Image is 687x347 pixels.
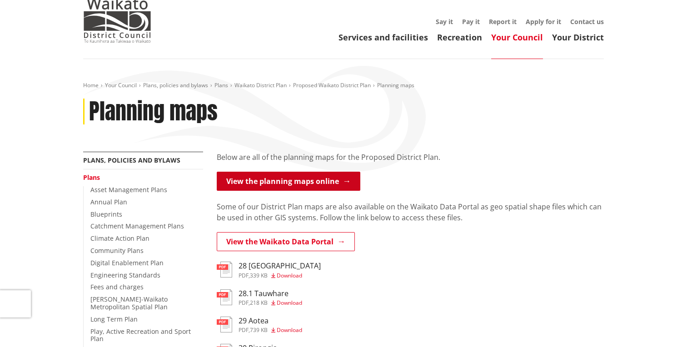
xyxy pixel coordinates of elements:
[437,32,482,43] a: Recreation
[239,272,249,279] span: pdf
[90,283,144,291] a: Fees and charges
[462,17,480,26] a: Pay it
[239,299,249,307] span: pdf
[217,289,232,305] img: document-pdf.svg
[239,289,302,298] h3: 28.1 Tauwhare
[239,300,302,306] div: ,
[552,32,604,43] a: Your District
[89,99,218,125] h1: Planning maps
[489,17,517,26] a: Report it
[90,271,160,279] a: Engineering Standards
[239,273,321,278] div: ,
[250,299,268,307] span: 218 KB
[250,272,268,279] span: 339 KB
[83,173,100,182] a: Plans
[217,262,321,278] a: 28 [GEOGRAPHIC_DATA] pdf,339 KB Download
[90,222,184,230] a: Catchment Management Plans
[143,81,208,89] a: Plans, policies and bylaws
[83,82,604,89] nav: breadcrumb
[217,201,604,223] p: Some of our District Plan maps are also available on the Waikato Data Portal as geo spatial shape...
[293,81,371,89] a: Proposed Waikato District Plan
[217,289,302,306] a: 28.1 Tauwhare pdf,218 KB Download
[239,326,249,334] span: pdf
[217,152,604,163] p: Below are all of the planning maps for the Proposed District Plan.
[90,315,138,323] a: Long Term Plan
[217,262,232,278] img: document-pdf.svg
[239,317,302,325] h3: 29 Aotea
[90,327,191,343] a: Play, Active Recreation and Sport Plan
[339,32,428,43] a: Services and facilities
[645,309,678,342] iframe: Messenger Launcher
[234,81,287,89] a: Waikato District Plan
[377,81,414,89] span: Planning maps
[90,258,164,267] a: Digital Enablement Plan
[83,156,180,164] a: Plans, policies and bylaws
[570,17,604,26] a: Contact us
[436,17,453,26] a: Say it
[217,317,232,332] img: document-pdf.svg
[90,234,149,243] a: Climate Action Plan
[90,198,127,206] a: Annual Plan
[83,81,99,89] a: Home
[217,317,302,333] a: 29 Aotea pdf,739 KB Download
[217,172,360,191] a: View the planning maps online
[239,327,302,333] div: ,
[90,295,168,311] a: [PERSON_NAME]-Waikato Metropolitan Spatial Plan
[90,246,144,255] a: Community Plans
[491,32,543,43] a: Your Council
[105,81,137,89] a: Your Council
[214,81,228,89] a: Plans
[277,299,302,307] span: Download
[90,185,167,194] a: Asset Management Plans
[526,17,561,26] a: Apply for it
[90,210,122,218] a: Blueprints
[277,326,302,334] span: Download
[277,272,302,279] span: Download
[217,232,355,251] a: View the Waikato Data Portal
[239,262,321,270] h3: 28 [GEOGRAPHIC_DATA]
[250,326,268,334] span: 739 KB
